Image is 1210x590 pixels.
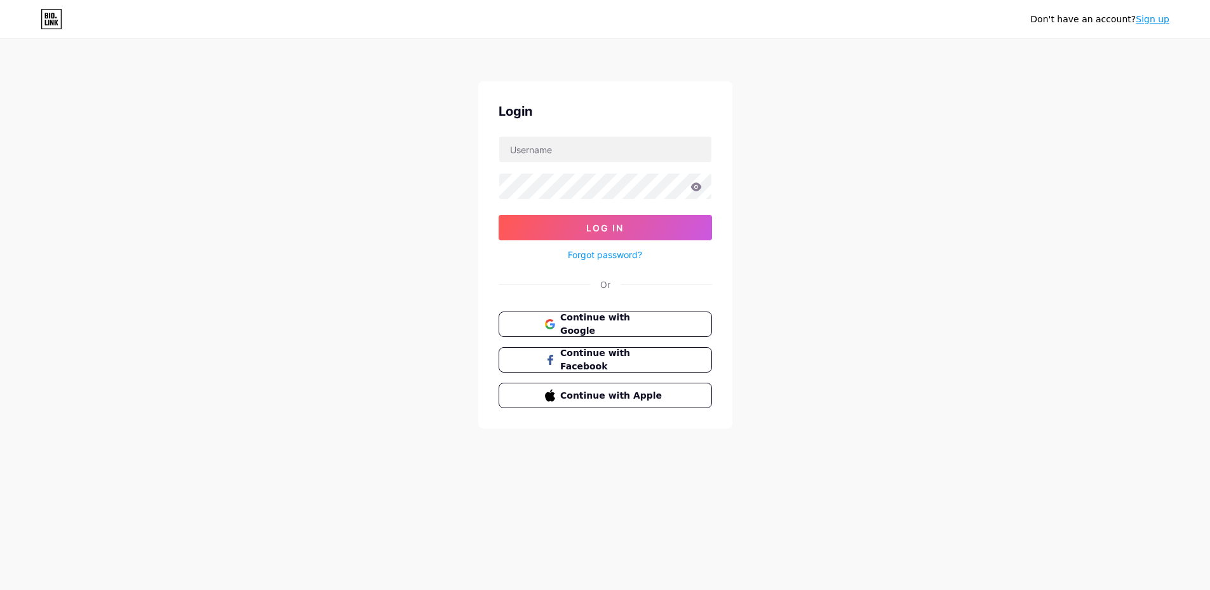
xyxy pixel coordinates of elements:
[560,311,665,338] span: Continue with Google
[1136,14,1169,24] a: Sign up
[499,312,712,337] button: Continue with Google
[499,102,712,121] div: Login
[1030,13,1169,26] div: Don't have an account?
[499,347,712,373] button: Continue with Facebook
[568,248,642,261] a: Forgot password?
[560,346,665,373] span: Continue with Facebook
[560,389,665,402] span: Continue with Apple
[499,137,711,162] input: Username
[499,215,712,240] button: Log In
[600,278,610,291] div: Or
[499,383,712,408] button: Continue with Apple
[586,223,624,233] span: Log In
